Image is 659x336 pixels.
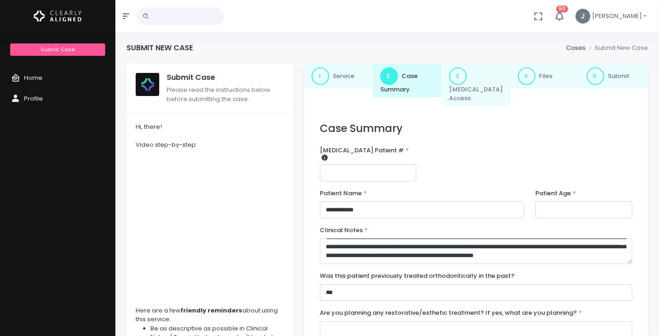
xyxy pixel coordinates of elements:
a: Submit Case [10,43,105,56]
div: Video step-by-step: [136,140,284,150]
label: Are you planning any restorative/esthetic treatment? If yes, what are you planning? [320,308,582,318]
span: J [575,9,590,24]
span: 4. [518,67,535,85]
a: 3.[MEDICAL_DATA] Access [442,64,510,107]
h3: Case Summary [320,122,632,135]
h4: Submit New Case [126,43,193,52]
span: Submit Case [41,46,75,53]
div: Hi, there! [136,122,284,132]
span: Please read the instructions below before submitting the case. [167,85,270,103]
label: [MEDICAL_DATA] Patient # [320,146,417,161]
a: 1.Service [304,64,373,89]
a: 5.Submit [579,64,648,89]
label: Clinical Notes [320,226,368,235]
span: 50 [556,6,568,12]
span: 1. [312,67,329,85]
span: 5. [587,67,604,85]
span: Profile [24,94,43,103]
div: Here are a few about using this service: [136,306,284,324]
h5: Submit Case [167,73,284,82]
a: 4.Files [510,64,579,89]
span: [PERSON_NAME] [592,12,642,21]
label: Was this patient previously treated orthodontically in the past? [320,271,515,281]
strong: friendly reminders [180,306,242,315]
li: Submit New Case [586,43,648,53]
span: 2. [380,67,398,85]
label: Patient Age [535,189,576,198]
span: 3. [449,67,467,85]
a: Cases [566,43,586,52]
label: Patient Name [320,189,367,198]
span: Home [24,73,42,82]
a: 2.Case Summary [373,64,442,98]
img: Logo Horizontal [34,6,82,26]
